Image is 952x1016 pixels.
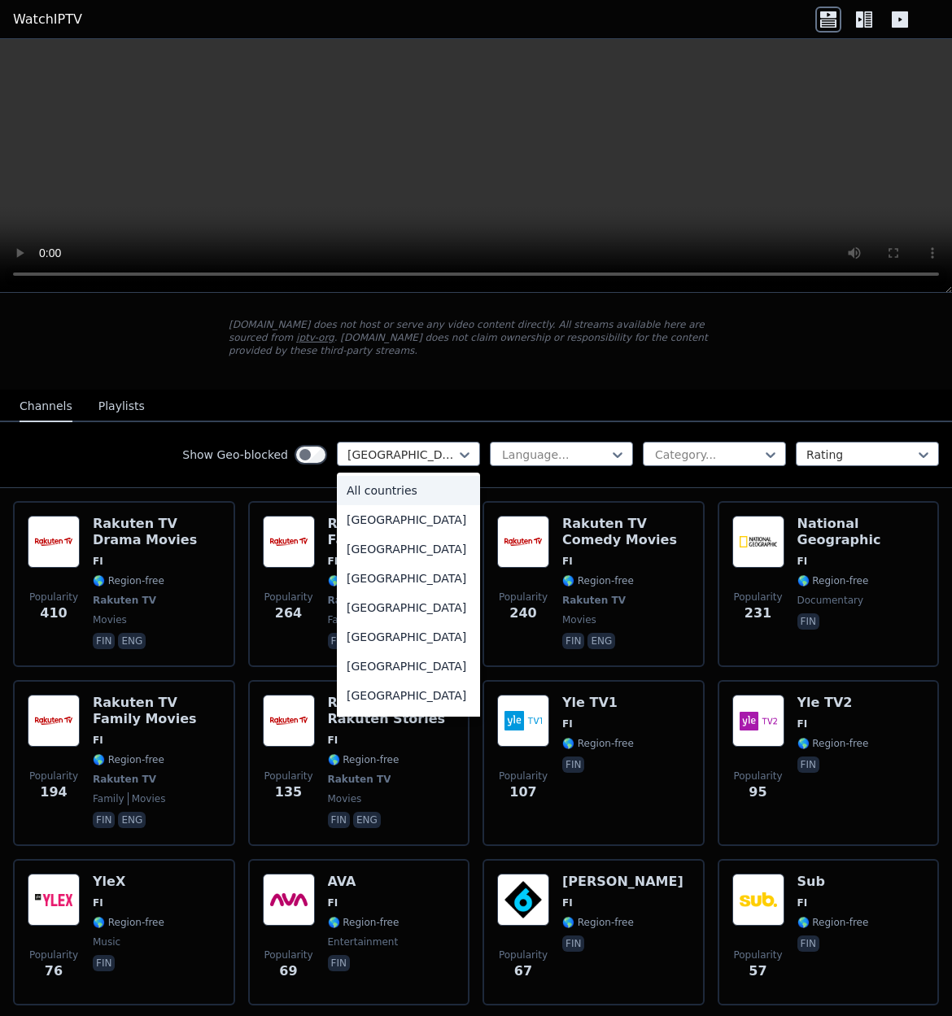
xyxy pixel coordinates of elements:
span: 🌎 Region-free [562,737,634,750]
span: family [93,792,124,805]
img: Rakuten TV Comedy Movies [497,516,549,568]
span: 76 [45,961,63,981]
p: eng [118,812,146,828]
span: Popularity [29,948,78,961]
span: 🌎 Region-free [328,574,400,587]
p: fin [93,633,115,649]
span: Popularity [264,770,312,783]
span: 67 [514,961,532,981]
span: 194 [40,783,67,802]
span: music [93,935,120,948]
h6: Sub [797,874,869,890]
img: Sub [732,874,784,926]
span: movies [562,613,596,626]
span: 🌎 Region-free [562,916,634,929]
span: FI [797,555,808,568]
span: Popularity [264,591,312,604]
img: Kutonen [497,874,549,926]
span: movies [128,792,166,805]
span: Popularity [29,770,78,783]
p: fin [797,935,819,952]
div: All countries [337,476,480,505]
p: fin [93,812,115,828]
p: eng [118,633,146,649]
span: 264 [275,604,302,623]
span: FI [562,717,573,730]
h6: Yle TV2 [797,695,869,711]
span: FI [562,896,573,909]
img: Rakuten TV Rakuten Stories [263,695,315,747]
span: 231 [745,604,771,623]
span: FI [562,555,573,568]
span: Rakuten TV [562,594,626,607]
a: iptv-org [296,332,334,343]
p: fin [562,757,584,773]
span: Popularity [733,770,782,783]
p: fin [562,633,584,649]
h6: Rakuten TV Drama Movies [93,516,221,548]
h6: Yle TV1 [562,695,634,711]
img: Yle TV1 [497,695,549,747]
p: eng [587,633,615,649]
span: FI [93,896,103,909]
span: family [328,613,360,626]
p: fin [328,812,350,828]
h6: National Geographic [797,516,925,548]
span: Popularity [733,948,782,961]
button: Channels [20,391,72,422]
span: Rakuten TV [93,594,156,607]
h6: Rakuten TV Rakuten Stories [328,695,456,727]
div: Aruba [337,710,480,739]
img: National Geographic [732,516,784,568]
img: Yle TV2 [732,695,784,747]
div: [GEOGRAPHIC_DATA] [337,593,480,622]
img: Rakuten TV Family Movies [263,516,315,568]
span: FI [797,896,808,909]
p: fin [797,613,819,630]
span: 🌎 Region-free [797,737,869,750]
span: 🌎 Region-free [797,574,869,587]
span: 🌎 Region-free [93,753,164,766]
div: [GEOGRAPHIC_DATA] [337,622,480,652]
h6: Rakuten TV Comedy Movies [562,516,690,548]
button: Playlists [98,391,145,422]
a: WatchIPTV [13,10,82,29]
span: FI [328,734,338,747]
div: [GEOGRAPHIC_DATA] [337,534,480,564]
span: FI [328,555,338,568]
span: 🌎 Region-free [93,574,164,587]
span: 🌎 Region-free [328,753,400,766]
span: documentary [797,594,864,607]
span: 69 [279,961,297,981]
span: Popularity [499,770,548,783]
span: 🌎 Region-free [562,574,634,587]
img: YleX [28,874,80,926]
p: fin [93,955,115,971]
img: Rakuten TV Family Movies [28,695,80,747]
span: FI [93,555,103,568]
span: 95 [749,783,766,802]
span: 240 [509,604,536,623]
div: [GEOGRAPHIC_DATA] [337,681,480,710]
p: fin [328,633,350,649]
span: 🌎 Region-free [93,916,164,929]
label: Show Geo-blocked [182,447,288,463]
span: FI [797,717,808,730]
span: Popularity [29,591,78,604]
h6: Rakuten TV Family Movies [93,695,221,727]
span: Popularity [264,948,312,961]
span: movies [93,613,127,626]
img: Rakuten TV Drama Movies [28,516,80,568]
span: entertainment [328,935,399,948]
p: [DOMAIN_NAME] does not host or serve any video content directly. All streams available here are s... [229,318,723,357]
div: [GEOGRAPHIC_DATA] [337,652,480,681]
span: 410 [40,604,67,623]
span: Popularity [733,591,782,604]
span: FI [328,896,338,909]
p: fin [562,935,584,952]
h6: Rakuten TV Family Movies [328,516,456,548]
img: AVA [263,874,315,926]
div: [GEOGRAPHIC_DATA] [337,564,480,593]
span: 135 [275,783,302,802]
span: movies [328,792,362,805]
